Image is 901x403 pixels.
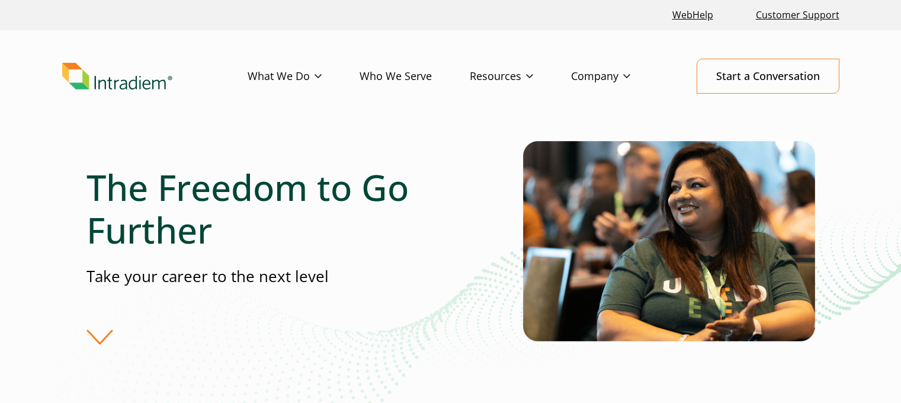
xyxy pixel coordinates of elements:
img: Intradiem [62,63,172,90]
p: Take your career to the next level [86,266,450,287]
a: Link to homepage of Intradiem [62,63,248,90]
a: Resources [470,59,571,94]
a: Company [571,59,668,94]
a: Start a Conversation [697,59,839,94]
a: Customer Support [751,2,844,28]
h1: The Freedom to Go Further [86,166,450,251]
a: Who We Serve [360,59,470,94]
a: What We Do [248,59,360,94]
a: Link opens in a new window [668,2,718,28]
